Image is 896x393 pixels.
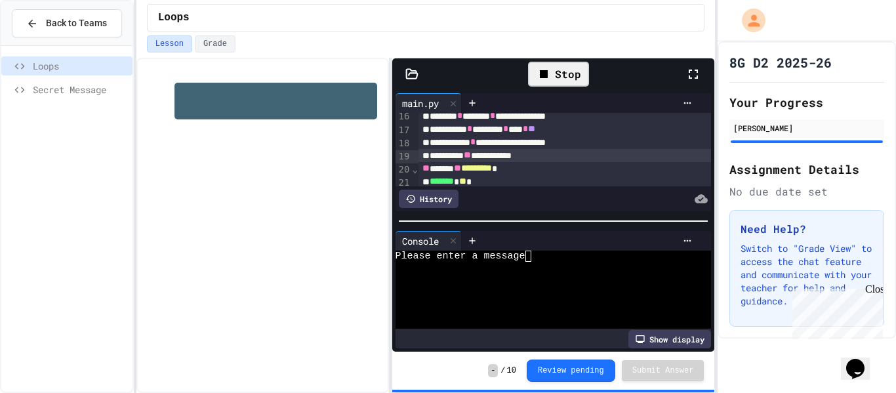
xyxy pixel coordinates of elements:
[527,360,615,382] button: Review pending
[396,163,412,176] div: 20
[729,53,832,72] h1: 8G D2 2025-26
[396,124,412,137] div: 17
[841,341,883,380] iframe: chat widget
[33,83,127,96] span: Secret Message
[729,184,884,199] div: No due date set
[500,365,505,376] span: /
[12,9,122,37] button: Back to Teams
[729,160,884,178] h2: Assignment Details
[396,93,462,113] div: main.py
[741,221,873,237] h3: Need Help?
[787,283,883,339] iframe: chat widget
[528,62,589,87] div: Stop
[33,59,127,73] span: Loops
[399,190,458,208] div: History
[733,122,880,134] div: [PERSON_NAME]
[411,164,418,175] span: Fold line
[622,360,704,381] button: Submit Answer
[396,137,412,150] div: 18
[195,35,235,52] button: Grade
[632,365,694,376] span: Submit Answer
[728,5,769,35] div: My Account
[741,242,873,308] p: Switch to "Grade View" to access the chat feature and communicate with your teacher for help and ...
[396,176,412,190] div: 21
[396,231,462,251] div: Console
[396,251,525,262] span: Please enter a message
[488,364,498,377] span: -
[729,93,884,112] h2: Your Progress
[5,5,91,83] div: Chat with us now!Close
[158,10,190,26] span: Loops
[46,16,107,30] span: Back to Teams
[628,330,711,348] div: Show display
[147,35,192,52] button: Lesson
[396,150,412,163] div: 19
[396,96,445,110] div: main.py
[396,110,412,123] div: 16
[507,365,516,376] span: 10
[396,234,445,248] div: Console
